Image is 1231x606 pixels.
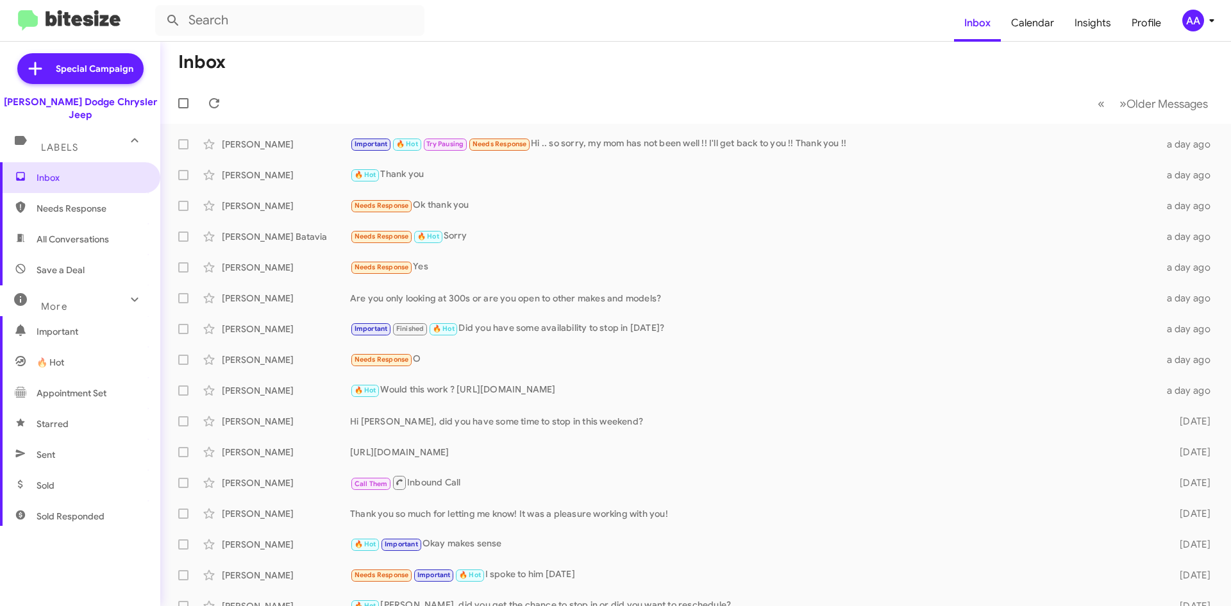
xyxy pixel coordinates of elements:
[355,540,376,548] span: 🔥 Hot
[426,140,464,148] span: Try Pausing
[155,5,424,36] input: Search
[1159,199,1221,212] div: a day ago
[1090,90,1112,117] button: Previous
[222,446,350,459] div: [PERSON_NAME]
[1182,10,1204,31] div: AA
[37,448,55,461] span: Sent
[37,171,146,184] span: Inbox
[350,383,1159,398] div: Would this work ? [URL][DOMAIN_NAME]
[350,292,1159,305] div: Are you only looking at 300s or are you open to other makes and models?
[350,475,1159,491] div: Inbound Call
[37,417,69,430] span: Starred
[56,62,133,75] span: Special Campaign
[1159,384,1221,397] div: a day ago
[1159,353,1221,366] div: a day ago
[417,571,451,579] span: Important
[1159,415,1221,428] div: [DATE]
[350,446,1159,459] div: [URL][DOMAIN_NAME]
[355,355,409,364] span: Needs Response
[1159,569,1221,582] div: [DATE]
[1098,96,1105,112] span: «
[350,352,1159,367] div: O
[222,353,350,366] div: [PERSON_NAME]
[222,230,350,243] div: [PERSON_NAME] Batavia
[222,261,350,274] div: [PERSON_NAME]
[178,52,226,72] h1: Inbox
[1159,507,1221,520] div: [DATE]
[355,171,376,179] span: 🔥 Hot
[1126,97,1208,111] span: Older Messages
[1159,538,1221,551] div: [DATE]
[222,323,350,335] div: [PERSON_NAME]
[355,201,409,210] span: Needs Response
[1064,4,1121,42] a: Insights
[222,199,350,212] div: [PERSON_NAME]
[1091,90,1216,117] nav: Page navigation example
[1159,292,1221,305] div: a day ago
[37,233,109,246] span: All Conversations
[1119,96,1126,112] span: »
[222,169,350,181] div: [PERSON_NAME]
[222,138,350,151] div: [PERSON_NAME]
[222,538,350,551] div: [PERSON_NAME]
[1112,90,1216,117] button: Next
[355,386,376,394] span: 🔥 Hot
[222,569,350,582] div: [PERSON_NAME]
[1121,4,1171,42] a: Profile
[355,324,388,333] span: Important
[355,140,388,148] span: Important
[1159,261,1221,274] div: a day ago
[17,53,144,84] a: Special Campaign
[1159,323,1221,335] div: a day ago
[1171,10,1217,31] button: AA
[1159,446,1221,459] div: [DATE]
[37,264,85,276] span: Save a Deal
[433,324,455,333] span: 🔥 Hot
[473,140,527,148] span: Needs Response
[355,263,409,271] span: Needs Response
[1159,169,1221,181] div: a day ago
[350,415,1159,428] div: Hi [PERSON_NAME], did you have some time to stop in this weekend?
[396,140,418,148] span: 🔥 Hot
[355,480,388,488] span: Call Them
[350,507,1159,520] div: Thank you so much for letting me know! It was a pleasure working with you!
[1159,476,1221,489] div: [DATE]
[37,387,106,400] span: Appointment Set
[350,321,1159,336] div: Did you have some availability to stop in [DATE]?
[355,232,409,240] span: Needs Response
[222,507,350,520] div: [PERSON_NAME]
[41,301,67,312] span: More
[417,232,439,240] span: 🔥 Hot
[396,324,424,333] span: Finished
[350,260,1159,274] div: Yes
[350,137,1159,151] div: Hi .. so sorry, my mom has not been well !! I'll get back to you !! Thank you !!
[222,292,350,305] div: [PERSON_NAME]
[355,571,409,579] span: Needs Response
[37,479,54,492] span: Sold
[222,415,350,428] div: [PERSON_NAME]
[385,540,418,548] span: Important
[1159,138,1221,151] div: a day ago
[350,198,1159,213] div: Ok thank you
[350,537,1159,551] div: Okay makes sense
[350,167,1159,182] div: Thank you
[350,568,1159,582] div: I spoke to him [DATE]
[37,356,64,369] span: 🔥 Hot
[1159,230,1221,243] div: a day ago
[37,325,146,338] span: Important
[1001,4,1064,42] a: Calendar
[350,229,1159,244] div: Sorry
[222,384,350,397] div: [PERSON_NAME]
[41,142,78,153] span: Labels
[222,476,350,489] div: [PERSON_NAME]
[954,4,1001,42] a: Inbox
[37,510,105,523] span: Sold Responded
[37,202,146,215] span: Needs Response
[459,571,481,579] span: 🔥 Hot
